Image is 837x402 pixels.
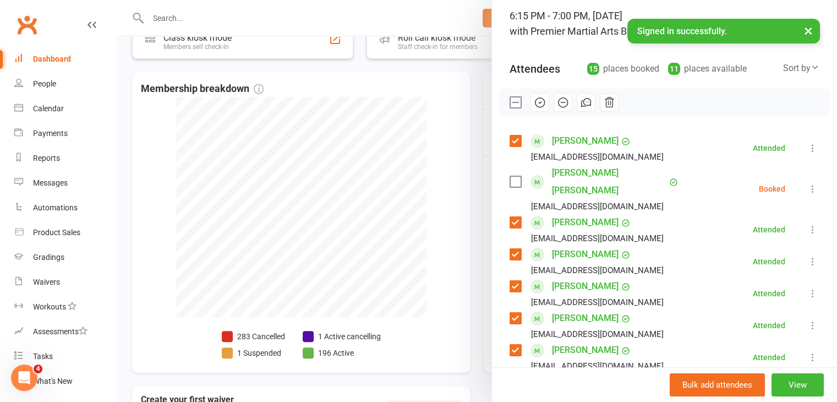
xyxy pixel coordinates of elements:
div: [EMAIL_ADDRESS][DOMAIN_NAME] [531,295,664,309]
div: [EMAIL_ADDRESS][DOMAIN_NAME] [531,327,664,341]
a: [PERSON_NAME] [PERSON_NAME] [552,164,666,199]
div: [EMAIL_ADDRESS][DOMAIN_NAME] [531,199,664,214]
div: Messages [33,178,68,187]
a: Dashboard [14,47,116,72]
div: [EMAIL_ADDRESS][DOMAIN_NAME] [531,359,664,373]
button: × [798,19,818,42]
a: [PERSON_NAME] [552,132,619,150]
div: Workouts [33,302,66,311]
div: 6:15 PM - 7:00 PM, [DATE] [510,8,819,39]
div: People [33,79,56,88]
div: Product Sales [33,228,80,237]
a: Calendar [14,96,116,121]
a: Reports [14,146,116,171]
div: Dashboard [33,55,71,63]
div: Assessments [33,327,87,336]
div: Gradings [33,253,64,262]
div: [EMAIL_ADDRESS][DOMAIN_NAME] [531,263,664,278]
a: What's New [14,369,116,394]
div: What's New [33,377,73,385]
div: Attended [753,290,785,297]
div: 15 [587,63,599,75]
div: places booked [587,61,659,77]
div: [EMAIL_ADDRESS][DOMAIN_NAME] [531,231,664,246]
div: [EMAIL_ADDRESS][DOMAIN_NAME] [531,150,664,164]
a: Clubworx [13,11,41,39]
a: [PERSON_NAME] [552,341,619,359]
div: Attended [753,258,785,265]
div: Booked [759,185,785,193]
a: Tasks [14,344,116,369]
span: Signed in successfully. [637,26,727,36]
a: Payments [14,121,116,146]
div: Waivers [33,278,60,286]
a: [PERSON_NAME] [552,214,619,231]
a: People [14,72,116,96]
div: Reports [33,154,60,162]
div: Sort by [783,61,819,75]
div: Attended [753,354,785,361]
button: View [772,373,824,396]
a: [PERSON_NAME] [552,278,619,295]
a: Assessments [14,319,116,344]
div: Attended [753,226,785,233]
a: Workouts [14,295,116,319]
a: [PERSON_NAME] [552,309,619,327]
a: Messages [14,171,116,195]
div: 11 [668,63,680,75]
a: Waivers [14,270,116,295]
div: Attendees [510,61,560,77]
div: places available [668,61,747,77]
div: Automations [33,203,78,212]
a: Automations [14,195,116,220]
div: Attended [753,144,785,152]
div: Calendar [33,104,64,113]
div: Tasks [33,352,53,361]
a: [PERSON_NAME] [552,246,619,263]
a: Product Sales [14,220,116,245]
iframe: Intercom live chat [11,365,37,391]
div: Attended [753,322,785,329]
div: Payments [33,129,68,138]
button: Bulk add attendees [670,373,765,396]
span: 4 [34,365,42,373]
a: Gradings [14,245,116,270]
